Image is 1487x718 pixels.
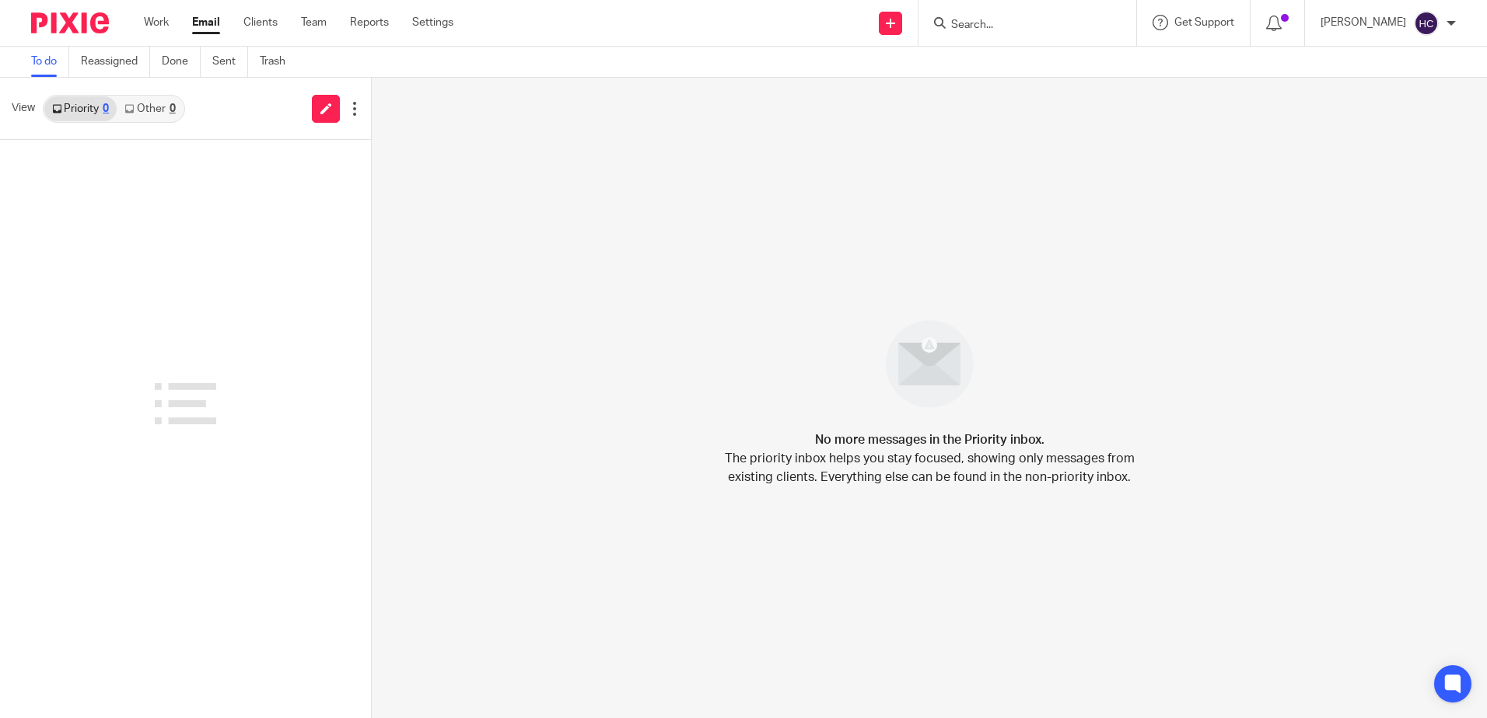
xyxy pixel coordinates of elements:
[412,15,453,30] a: Settings
[192,15,220,30] a: Email
[170,103,176,114] div: 0
[301,15,327,30] a: Team
[81,47,150,77] a: Reassigned
[350,15,389,30] a: Reports
[815,430,1044,449] h4: No more messages in the Priority inbox.
[103,103,109,114] div: 0
[723,449,1135,486] p: The priority inbox helps you stay focused, showing only messages from existing clients. Everythin...
[243,15,278,30] a: Clients
[212,47,248,77] a: Sent
[950,19,1090,33] input: Search
[1414,11,1439,36] img: svg%3E
[260,47,297,77] a: Trash
[876,310,984,418] img: image
[31,47,69,77] a: To do
[162,47,201,77] a: Done
[31,12,109,33] img: Pixie
[144,15,169,30] a: Work
[44,96,117,121] a: Priority0
[12,100,35,117] span: View
[1174,17,1234,28] span: Get Support
[1321,15,1406,30] p: [PERSON_NAME]
[117,96,183,121] a: Other0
